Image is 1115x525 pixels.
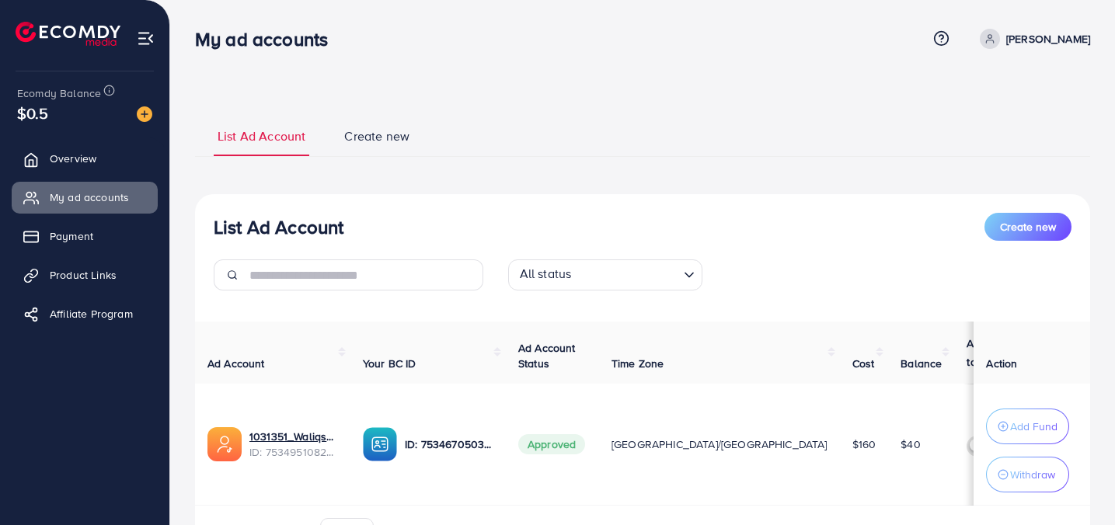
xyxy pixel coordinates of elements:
[12,298,158,329] a: Affiliate Program
[1010,417,1058,436] p: Add Fund
[363,356,416,371] span: Your BC ID
[986,457,1069,492] button: Withdraw
[195,28,340,50] h3: My ad accounts
[137,30,155,47] img: menu
[50,151,96,166] span: Overview
[363,427,397,461] img: ic-ba-acc.ded83a64.svg
[50,189,129,205] span: My ad accounts
[344,127,409,145] span: Create new
[207,427,242,461] img: ic-ads-acc.e4c84228.svg
[50,228,93,244] span: Payment
[1006,30,1090,48] p: [PERSON_NAME]
[1010,465,1055,484] p: Withdraw
[986,356,1017,371] span: Action
[852,356,875,371] span: Cost
[517,262,575,287] span: All status
[612,436,828,452] span: [GEOGRAPHIC_DATA]/[GEOGRAPHIC_DATA]
[249,429,338,444] a: 1031351_Waliqsa Ad account_1754367621472
[214,216,343,238] h3: List Ad Account
[518,340,576,371] span: Ad Account Status
[986,409,1069,444] button: Add Fund
[249,429,338,461] div: <span class='underline'>1031351_Waliqsa Ad account_1754367621472</span></br>7534951082057973768
[901,436,920,452] span: $40
[50,306,133,322] span: Affiliate Program
[1000,219,1056,235] span: Create new
[852,436,876,452] span: $160
[12,182,158,213] a: My ad accounts
[12,143,158,174] a: Overview
[17,102,49,124] span: $0.5
[218,127,305,145] span: List Ad Account
[249,444,338,460] span: ID: 7534951082057973768
[612,356,664,371] span: Time Zone
[984,213,1071,241] button: Create new
[137,106,152,122] img: image
[17,85,101,101] span: Ecomdy Balance
[12,259,158,290] a: Product Links
[12,221,158,252] a: Payment
[576,262,677,287] input: Search for option
[974,29,1090,49] a: [PERSON_NAME]
[518,434,585,454] span: Approved
[207,356,265,371] span: Ad Account
[1049,455,1103,513] iframe: Chat
[508,259,702,290] div: Search for option
[901,356,942,371] span: Balance
[50,267,117,283] span: Product Links
[405,435,493,454] p: ID: 7534670503429259280
[16,22,120,46] img: logo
